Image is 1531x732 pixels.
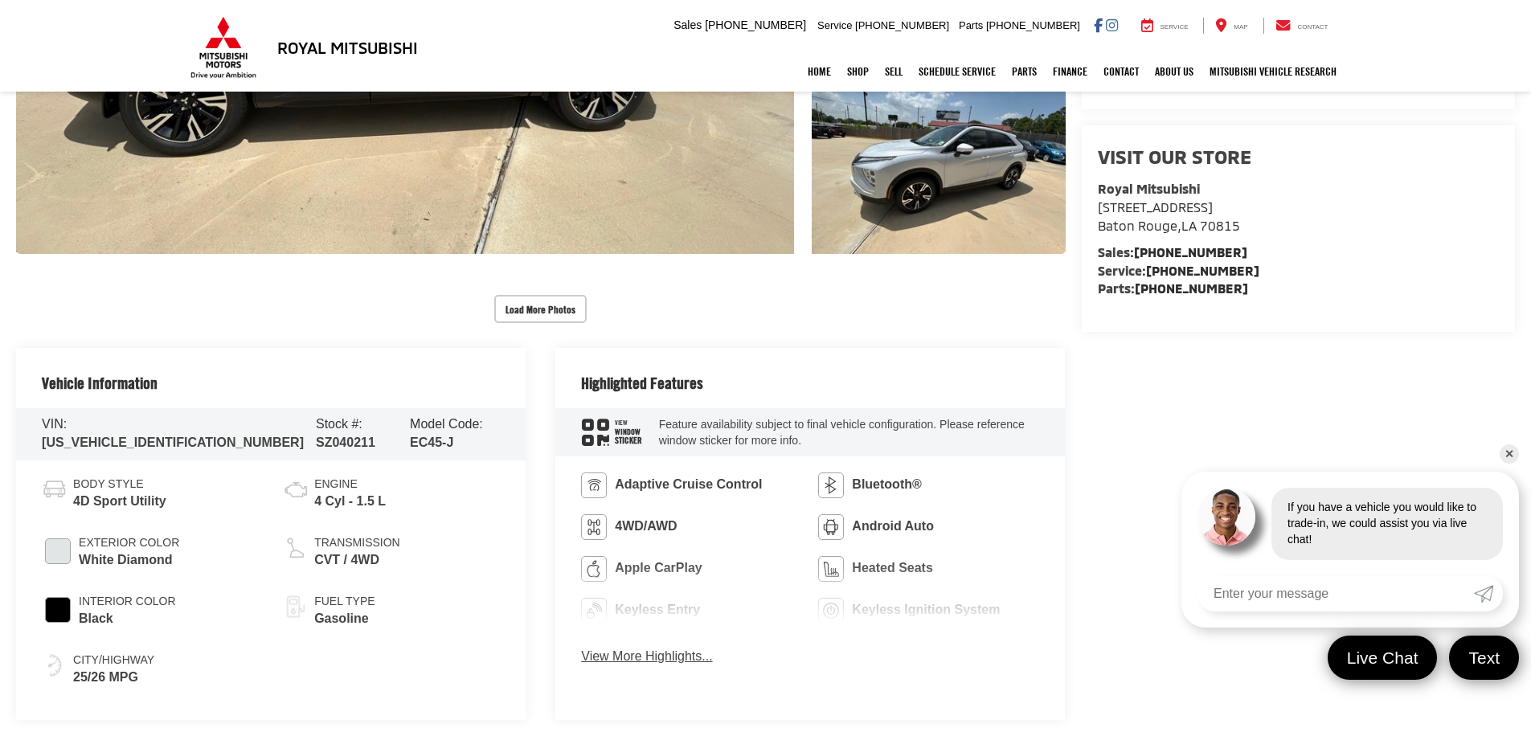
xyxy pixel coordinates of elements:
[1045,51,1095,92] a: Finance
[1098,218,1240,233] span: ,
[839,51,877,92] a: Shop
[314,610,375,628] span: Gasoline
[911,51,1004,92] a: Schedule Service: Opens in a new tab
[1181,218,1197,233] span: LA
[800,51,839,92] a: Home
[73,669,154,687] span: 25/26 MPG
[852,476,921,494] span: Bluetooth®
[1146,263,1259,278] a: [PHONE_NUMBER]
[1134,244,1247,260] a: [PHONE_NUMBER]
[1094,18,1103,31] a: Facebook: Click to visit our Facebook page
[314,594,375,610] span: Fuel Type
[1203,18,1259,34] a: Map
[1197,576,1474,611] input: Enter your message
[1098,244,1247,260] strong: Sales:
[316,436,375,449] span: SZ040211
[42,436,304,449] span: [US_VEHICLE_IDENTIFICATION_NUMBER]
[673,18,702,31] span: Sales
[581,418,642,446] div: window sticker
[852,517,934,536] span: Android Auto
[581,374,703,392] h2: Highlighted Features
[187,16,260,79] img: Mitsubishi
[494,295,587,323] button: Load More Photos
[1449,636,1519,680] a: Text
[1098,199,1240,233] a: [STREET_ADDRESS] Baton Rouge,LA 70815
[615,436,642,445] span: Sticker
[817,19,852,31] span: Service
[1147,51,1201,92] a: About Us
[45,597,71,623] span: #000000
[42,417,67,431] span: VIN:
[314,535,400,551] span: Transmission
[79,551,179,570] span: White Diamond
[1098,146,1499,167] h2: Visit our Store
[877,51,911,92] a: Sell
[1106,18,1118,31] a: Instagram: Click to visit our Instagram page
[615,476,762,494] span: Adaptive Cruise Control
[1460,647,1508,669] span: Text
[314,476,386,493] span: Engine
[1328,636,1438,680] a: Live Chat
[1098,181,1200,196] strong: Royal Mitsubishi
[314,493,386,511] span: 4 Cyl - 1.5 L
[615,427,642,436] span: Window
[1297,23,1328,31] span: Contact
[818,514,844,540] img: Android Auto
[818,472,844,498] img: Bluetooth®
[1098,280,1248,296] strong: Parts:
[581,556,607,582] img: Apple CarPlay
[73,476,166,493] span: Body Style
[818,556,844,582] img: Heated Seats
[1197,488,1255,546] img: Agent profile photo
[73,652,154,669] span: City/Highway
[410,436,453,449] span: EC45-J
[986,19,1080,31] span: [PHONE_NUMBER]
[316,417,362,431] span: Stock #:
[410,417,483,431] span: Model Code:
[73,493,166,511] span: 4D Sport Utility
[705,18,806,31] span: [PHONE_NUMBER]
[314,551,400,570] span: CVT / 4WD
[581,472,607,498] img: Adaptive Cruise Control
[615,419,642,427] span: View
[808,62,1067,256] img: 2025 Mitsubishi Eclipse Cross SE
[79,535,179,551] span: Exterior Color
[1095,51,1147,92] a: Contact
[855,19,949,31] span: [PHONE_NUMBER]
[581,648,712,666] button: View More Highlights...
[615,517,677,536] span: 4WD/AWD
[959,19,983,31] span: Parts
[1200,218,1240,233] span: 70815
[1098,263,1259,278] strong: Service:
[659,418,1025,447] span: Feature availability subject to final vehicle configuration. Please reference window sticker for ...
[42,652,68,678] img: Fuel Economy
[1263,18,1341,34] a: Contact
[1474,576,1503,611] a: Submit
[1234,23,1247,31] span: Map
[277,39,418,56] h3: Royal Mitsubishi
[1135,280,1248,296] a: [PHONE_NUMBER]
[1004,51,1045,92] a: Parts: Opens in a new tab
[79,594,176,610] span: Interior Color
[1129,18,1201,34] a: Service
[1098,218,1177,233] span: Baton Rouge
[581,514,607,540] img: 4WD/AWD
[42,374,158,392] h2: Vehicle Information
[1201,51,1345,92] a: Mitsubishi Vehicle Research
[1339,647,1427,669] span: Live Chat
[1098,199,1213,215] span: [STREET_ADDRESS]
[1271,488,1503,560] div: If you have a vehicle you would like to trade-in, we could assist you via live chat!
[1161,23,1189,31] span: Service
[812,64,1066,255] a: Expand Photo 3
[79,610,176,628] span: Black
[45,538,71,564] span: #E2E5E5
